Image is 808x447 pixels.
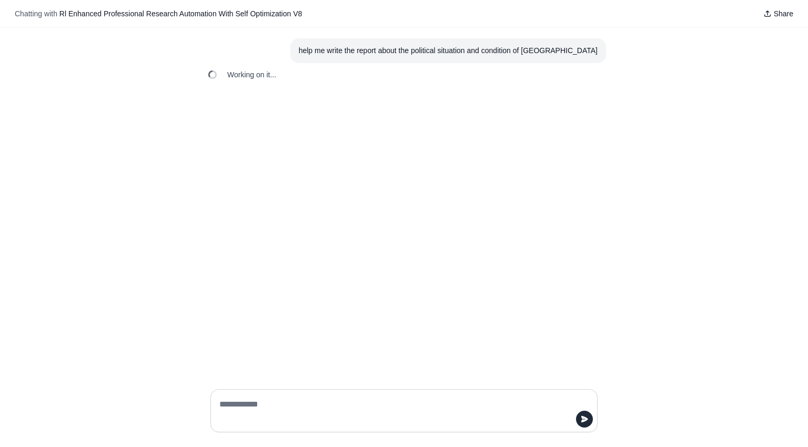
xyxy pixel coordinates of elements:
[759,6,797,21] button: Share
[290,38,606,63] section: User message
[774,8,793,19] span: Share
[227,69,276,80] span: Working on it...
[11,6,306,21] button: Chatting with Rl Enhanced Professional Research Automation With Self Optimization V8
[299,45,598,57] div: help me write the report about the political situation and condition of [GEOGRAPHIC_DATA]
[59,9,302,18] span: Rl Enhanced Professional Research Automation With Self Optimization V8
[15,8,57,19] span: Chatting with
